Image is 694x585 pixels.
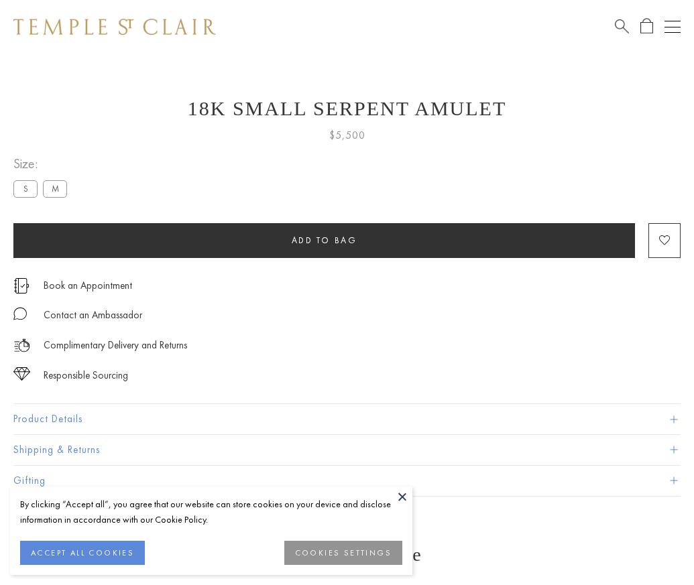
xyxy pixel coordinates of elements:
[13,278,30,294] img: icon_appointment.svg
[13,19,216,35] img: Temple St. Clair
[13,180,38,197] label: S
[20,541,145,565] button: ACCEPT ALL COOKIES
[13,97,681,120] h1: 18K Small Serpent Amulet
[13,466,681,496] button: Gifting
[44,367,128,384] div: Responsible Sourcing
[329,127,365,144] span: $5,500
[44,307,142,324] div: Contact an Ambassador
[44,278,132,293] a: Book an Appointment
[13,367,30,381] img: icon_sourcing.svg
[13,435,681,465] button: Shipping & Returns
[44,337,187,354] p: Complimentary Delivery and Returns
[664,19,681,35] button: Open navigation
[13,404,681,434] button: Product Details
[615,18,629,35] a: Search
[43,180,67,197] label: M
[13,307,27,320] img: MessageIcon-01_2.svg
[20,497,402,527] div: By clicking “Accept all”, you agree that our website can store cookies on your device and disclos...
[13,337,30,354] img: icon_delivery.svg
[284,541,402,565] button: COOKIES SETTINGS
[292,235,357,246] span: Add to bag
[13,223,635,258] button: Add to bag
[640,18,653,35] a: Open Shopping Bag
[13,153,72,175] span: Size:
